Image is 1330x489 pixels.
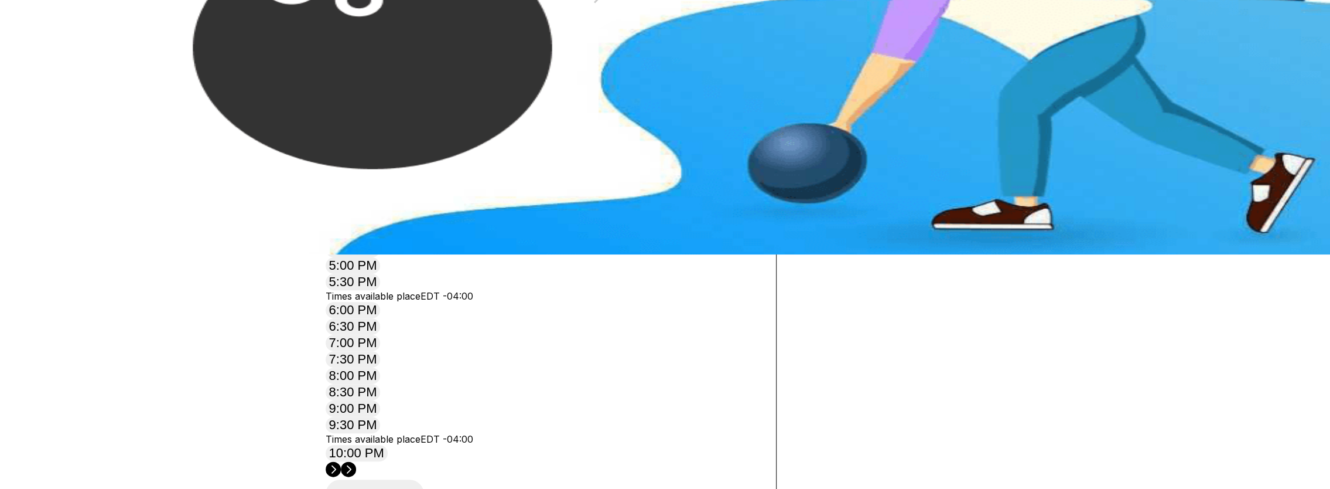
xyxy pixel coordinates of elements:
[326,302,381,318] button: 6:00 PM
[420,290,473,302] span: EDT -04:00
[326,257,381,274] button: 5:00 PM
[326,400,381,417] button: 9:00 PM
[326,417,381,433] button: 9:30 PM
[326,318,381,335] button: 6:30 PM
[326,368,381,384] button: 8:00 PM
[326,351,381,368] button: 7:30 PM
[326,384,381,400] button: 8:30 PM
[326,335,381,351] button: 7:00 PM
[420,433,473,445] span: EDT -04:00
[326,290,420,302] span: Times available place
[326,445,388,461] button: 10:00 PM
[326,274,381,290] button: 5:30 PM
[326,433,420,445] span: Times available place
